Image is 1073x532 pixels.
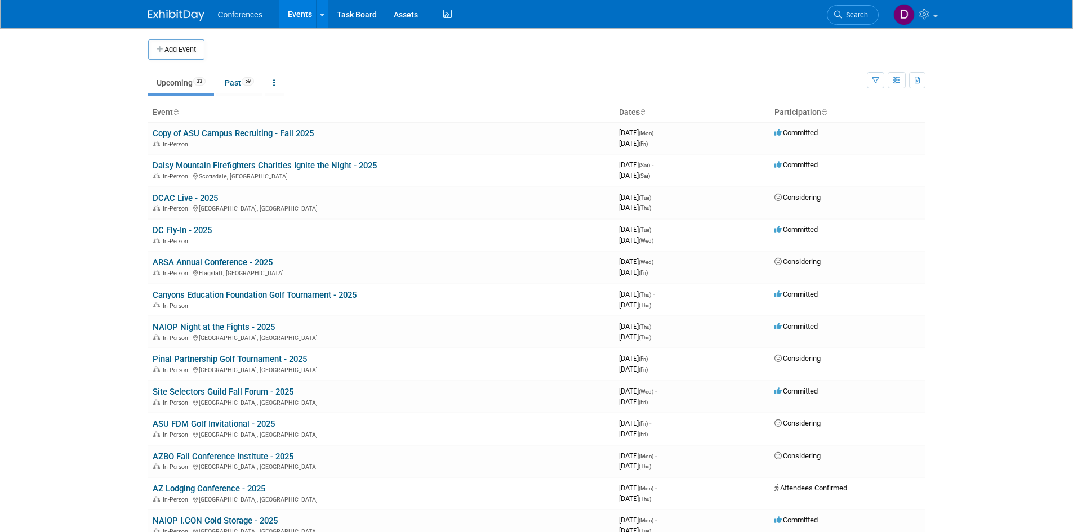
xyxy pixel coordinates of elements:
div: [GEOGRAPHIC_DATA], [GEOGRAPHIC_DATA] [153,494,610,503]
a: NAIOP I.CON Cold Storage - 2025 [153,516,278,526]
div: [GEOGRAPHIC_DATA], [GEOGRAPHIC_DATA] [153,333,610,342]
span: In-Person [163,496,192,503]
a: Search [827,5,879,25]
img: In-Person Event [153,205,160,211]
a: Past59 [216,72,262,93]
img: In-Person Event [153,334,160,340]
th: Dates [615,103,770,122]
span: (Wed) [639,388,653,395]
a: Copy of ASU Campus Recruiting - Fall 2025 [153,128,314,138]
span: - [655,516,657,524]
span: (Wed) [639,238,653,244]
span: In-Person [163,270,192,277]
span: [DATE] [619,128,657,137]
img: In-Person Event [153,431,160,437]
span: [DATE] [619,516,657,524]
a: Sort by Event Name [173,108,179,117]
span: (Thu) [639,292,651,298]
span: [DATE] [619,225,655,234]
span: (Tue) [639,195,651,201]
img: In-Person Event [153,270,160,275]
button: Add Event [148,39,204,60]
span: Committed [774,160,818,169]
span: - [655,128,657,137]
span: [DATE] [619,430,648,438]
a: DC Fly-In - 2025 [153,225,212,235]
div: [GEOGRAPHIC_DATA], [GEOGRAPHIC_DATA] [153,365,610,374]
span: [DATE] [619,268,648,276]
span: - [655,387,657,395]
span: In-Person [163,173,192,180]
a: Canyons Education Foundation Golf Tournament - 2025 [153,290,357,300]
div: [GEOGRAPHIC_DATA], [GEOGRAPHIC_DATA] [153,462,610,471]
span: 33 [193,77,206,86]
span: [DATE] [619,397,648,406]
span: In-Person [163,302,192,310]
span: Search [842,11,868,19]
span: 59 [242,77,254,86]
span: (Fri) [639,366,648,373]
img: In-Person Event [153,399,160,405]
span: - [649,419,651,427]
a: NAIOP Night at the Fights - 2025 [153,322,275,332]
img: In-Person Event [153,496,160,502]
img: Diane Arabia [893,4,915,25]
span: (Fri) [639,399,648,405]
th: Event [148,103,615,122]
span: (Thu) [639,302,651,309]
span: Considering [774,451,821,460]
img: In-Person Event [153,173,160,178]
span: - [655,484,657,492]
span: (Mon) [639,517,653,524]
span: [DATE] [619,365,648,373]
th: Participation [770,103,925,122]
span: [DATE] [619,236,653,244]
a: AZ Lodging Conference - 2025 [153,484,265,494]
span: [DATE] [619,419,651,427]
span: [DATE] [619,139,648,147]
a: ARSA Annual Conference - 2025 [153,257,273,267]
span: Considering [774,354,821,363]
span: (Fri) [639,270,648,276]
span: (Sat) [639,173,650,179]
a: Daisy Mountain Firefighters Charities Ignite the Night - 2025 [153,160,377,171]
span: Committed [774,128,818,137]
span: (Thu) [639,334,651,341]
span: [DATE] [619,462,651,470]
span: [DATE] [619,290,655,298]
img: In-Person Event [153,463,160,469]
img: In-Person Event [153,141,160,146]
span: In-Person [163,366,192,374]
a: Sort by Start Date [640,108,645,117]
span: [DATE] [619,333,651,341]
span: (Mon) [639,485,653,491]
img: In-Person Event [153,302,160,308]
div: [GEOGRAPHIC_DATA], [GEOGRAPHIC_DATA] [153,430,610,439]
span: - [649,354,651,363]
span: - [653,193,655,202]
span: In-Person [163,205,192,212]
span: - [655,451,657,460]
a: DCAC Live - 2025 [153,193,218,203]
span: [DATE] [619,451,657,460]
div: Scottsdale, [GEOGRAPHIC_DATA] [153,171,610,180]
span: (Sat) [639,162,650,168]
span: Considering [774,419,821,427]
span: [DATE] [619,387,657,395]
span: (Thu) [639,205,651,211]
span: Committed [774,290,818,298]
span: [DATE] [619,494,651,503]
span: Conferences [218,10,262,19]
span: Committed [774,322,818,330]
div: [GEOGRAPHIC_DATA], [GEOGRAPHIC_DATA] [153,203,610,212]
a: AZBO Fall Conference Institute - 2025 [153,451,293,462]
a: Upcoming33 [148,72,214,93]
span: - [653,322,655,330]
div: [GEOGRAPHIC_DATA], [GEOGRAPHIC_DATA] [153,397,610,406]
span: In-Person [163,431,192,439]
span: Committed [774,516,818,524]
span: (Mon) [639,130,653,136]
span: (Thu) [639,463,651,470]
span: [DATE] [619,354,651,363]
span: Committed [774,225,818,234]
